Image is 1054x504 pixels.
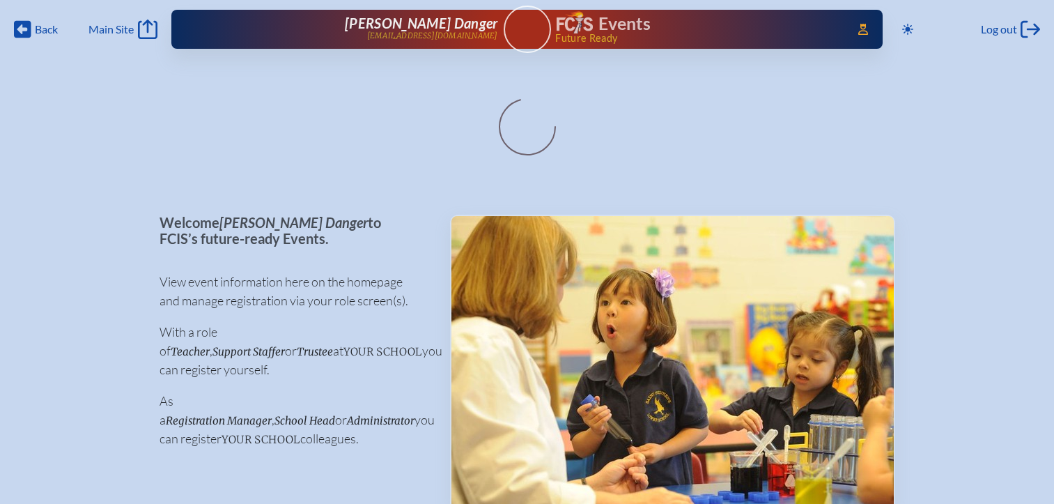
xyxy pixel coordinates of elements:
span: Administrator [347,414,414,427]
span: Back [35,22,58,36]
span: Registration Manager [166,414,272,427]
img: User Avatar [497,3,557,63]
div: FCIS Events — Future ready [557,11,839,43]
span: Trustee [297,345,333,358]
a: [PERSON_NAME] Danger[EMAIL_ADDRESS][DOMAIN_NAME] [216,15,498,43]
p: View event information here on the homepage and manage registration via your role screen(s). [160,273,428,310]
span: your school [222,433,300,446]
span: Log out [981,22,1017,36]
span: Main Site [88,22,134,36]
p: As a , or you can register colleagues. [160,392,428,448]
span: your school [343,345,422,358]
span: [PERSON_NAME] Danger [345,15,497,31]
p: [EMAIL_ADDRESS][DOMAIN_NAME] [367,31,498,40]
a: Main Site [88,20,157,39]
span: Future Ready [555,33,838,43]
span: Teacher [171,345,210,358]
span: [PERSON_NAME] Danger [219,214,368,231]
a: User Avatar [504,6,551,53]
p: With a role of , or at you can register yourself. [160,323,428,379]
span: School Head [274,414,335,427]
span: Support Staffer [212,345,285,358]
p: Welcome to FCIS’s future-ready Events. [160,215,428,246]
